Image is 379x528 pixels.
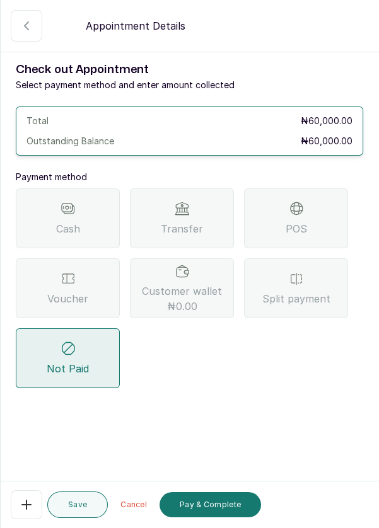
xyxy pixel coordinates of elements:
[16,61,363,79] h1: Check out Appointment
[86,18,185,33] p: Appointment Details
[301,135,353,147] p: ₦60,000.00
[142,284,222,314] span: Customer wallet
[16,79,363,91] p: Select payment method and enter amount collected
[286,221,307,236] span: POS
[301,115,353,127] p: ₦60,000.00
[262,291,330,306] span: Split payment
[47,491,108,518] button: Save
[16,171,363,183] p: Payment method
[56,221,80,236] span: Cash
[26,115,49,127] p: Total
[161,221,203,236] span: Transfer
[160,492,261,517] button: Pay & Complete
[47,291,88,306] span: Voucher
[113,492,155,517] button: Cancel
[167,299,197,314] span: ₦0.00
[26,135,114,147] p: Outstanding Balance
[47,361,89,376] span: Not Paid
